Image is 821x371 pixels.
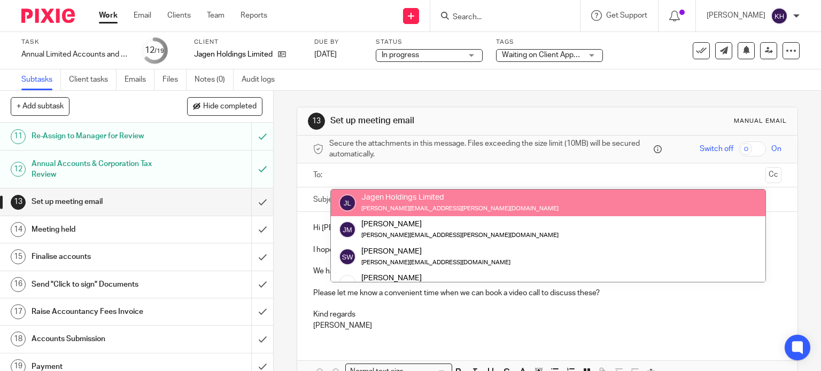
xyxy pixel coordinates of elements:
[162,69,187,90] a: Files
[313,309,782,320] p: Kind regards
[314,38,362,46] label: Due by
[771,7,788,25] img: svg%3E
[21,38,128,46] label: Task
[765,167,781,183] button: Cc
[11,277,26,292] div: 16
[241,10,267,21] a: Reports
[496,38,603,46] label: Tags
[361,273,510,283] div: [PERSON_NAME]
[313,194,341,205] label: Subject:
[32,128,171,144] h1: Re-Assign to Manager for Review
[361,232,559,238] small: [PERSON_NAME][EMAIL_ADDRESS][PERSON_NAME][DOMAIN_NAME]
[361,206,559,211] small: [PERSON_NAME][EMAIL_ADDRESS][PERSON_NAME][DOMAIN_NAME]
[32,249,171,265] h1: Finalise accounts
[339,194,356,211] img: svg%3E
[21,49,128,60] div: Annual Limited Accounts and Corporation Tax Return
[194,49,273,60] p: Jagen Holdings Limited
[203,102,257,111] span: Hide completed
[194,38,301,46] label: Client
[11,129,26,144] div: 11
[32,304,171,320] h1: Raise Accountancy Fees Invoice
[329,138,652,160] span: Secure the attachments in this message. Files exceeding the size limit (10MB) will be secured aut...
[361,192,559,203] div: Jagen Holdings Limited
[11,304,26,319] div: 17
[11,195,26,210] div: 13
[99,10,118,21] a: Work
[707,10,765,21] p: [PERSON_NAME]
[771,144,781,154] span: On
[21,9,75,23] img: Pixie
[361,259,510,265] small: [PERSON_NAME][EMAIL_ADDRESS][DOMAIN_NAME]
[195,69,234,90] a: Notes (0)
[382,51,419,59] span: In progress
[339,248,356,265] img: svg%3E
[167,10,191,21] a: Clients
[339,275,356,292] img: Infinity%20Logo%20with%20Whitespace%20.png
[308,113,325,130] div: 13
[313,288,782,298] p: Please let me know a convenient time when we can book a video call to discuss these?
[125,69,154,90] a: Emails
[314,51,337,58] span: [DATE]
[11,222,26,237] div: 14
[313,170,325,180] label: To:
[32,277,171,293] h1: Send "Click to sign" Documents
[700,144,733,154] span: Switch off
[242,69,283,90] a: Audit logs
[313,320,782,331] p: [PERSON_NAME]
[154,48,164,54] small: /19
[11,162,26,177] div: 12
[313,223,782,233] p: Hi [PERSON_NAME],
[313,244,782,255] p: I hope you are well,
[313,266,782,277] p: We have now prepared your draft accounts (attached).
[145,44,164,57] div: 12
[32,331,171,347] h1: Accounts Submission
[330,115,570,127] h1: Set up meeting email
[32,194,171,210] h1: Set up meeting email
[21,69,61,90] a: Subtasks
[69,69,117,90] a: Client tasks
[339,221,356,238] img: svg%3E
[187,97,262,115] button: Hide completed
[32,156,171,183] h1: Annual Accounts & Corporation Tax Review
[32,222,171,238] h1: Meeting held
[11,249,26,264] div: 15
[376,38,483,46] label: Status
[11,97,69,115] button: + Add subtask
[452,13,548,22] input: Search
[134,10,151,21] a: Email
[207,10,224,21] a: Team
[502,51,590,59] span: Waiting on Client Approval
[11,331,26,346] div: 18
[361,219,559,230] div: [PERSON_NAME]
[734,117,787,125] div: Manual email
[361,246,510,256] div: [PERSON_NAME]
[606,12,647,19] span: Get Support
